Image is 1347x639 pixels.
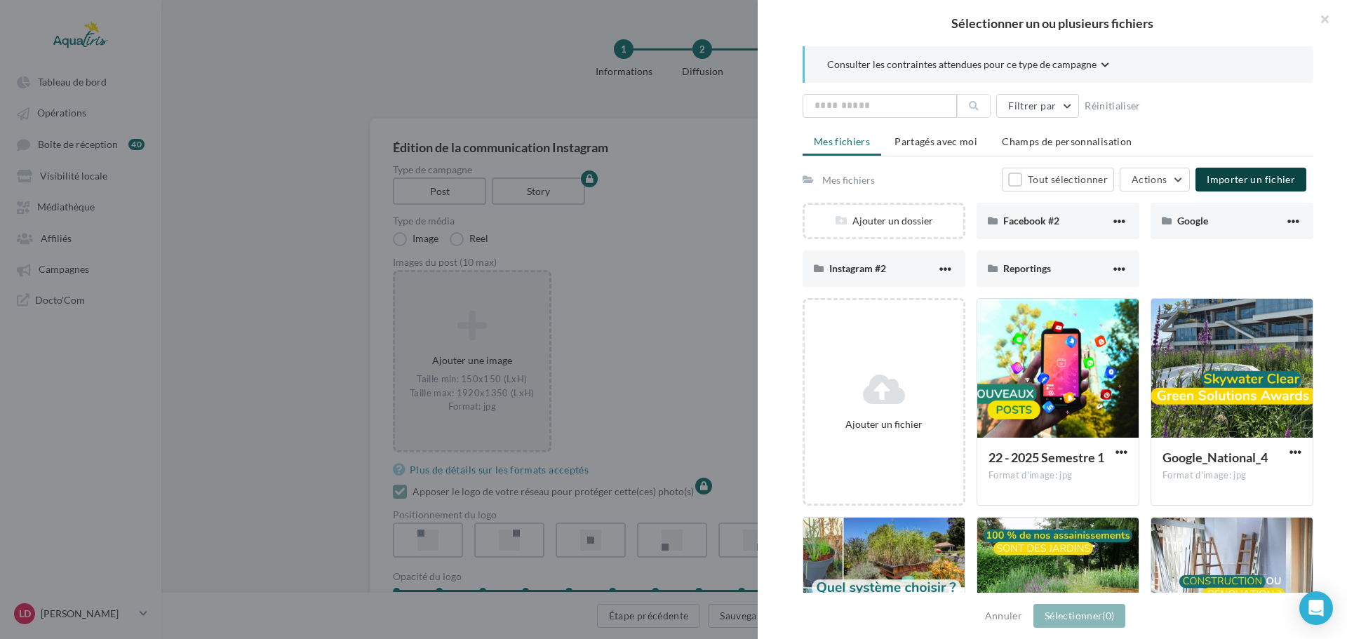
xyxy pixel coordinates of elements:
button: Sélectionner(0) [1033,604,1125,628]
span: Reportings [1003,262,1051,274]
span: 22 - 2025 Semestre 1 [989,450,1104,465]
button: Consulter les contraintes attendues pour ce type de campagne [827,58,1109,74]
span: Google [1177,215,1208,227]
button: Actions [1120,168,1190,191]
span: Instagram #2 [829,262,886,274]
span: (0) [1102,610,1114,621]
button: Filtrer par [996,94,1079,118]
button: Annuler [979,607,1028,624]
div: Mes fichiers [822,173,875,187]
div: Format d'image: jpg [1162,469,1301,482]
button: Tout sélectionner [1002,168,1114,191]
span: Consulter les contraintes attendues pour ce type de campagne [827,58,1097,71]
div: Ajouter un dossier [805,214,963,227]
span: Actions [1132,173,1167,185]
span: Partagés avec moi [894,135,977,147]
span: Importer un fichier [1207,173,1295,185]
div: Open Intercom Messenger [1299,591,1333,625]
button: Réinitialiser [1079,97,1146,114]
h2: Sélectionner un ou plusieurs fichiers [780,17,1325,29]
span: Google_National_4 [1162,450,1268,465]
span: Facebook #2 [1003,215,1059,227]
span: Champs de personnalisation [1002,135,1132,147]
button: Importer un fichier [1195,168,1306,191]
span: Mes fichiers [814,135,870,147]
div: Format d'image: jpg [989,469,1127,482]
div: Ajouter un fichier [810,417,958,431]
